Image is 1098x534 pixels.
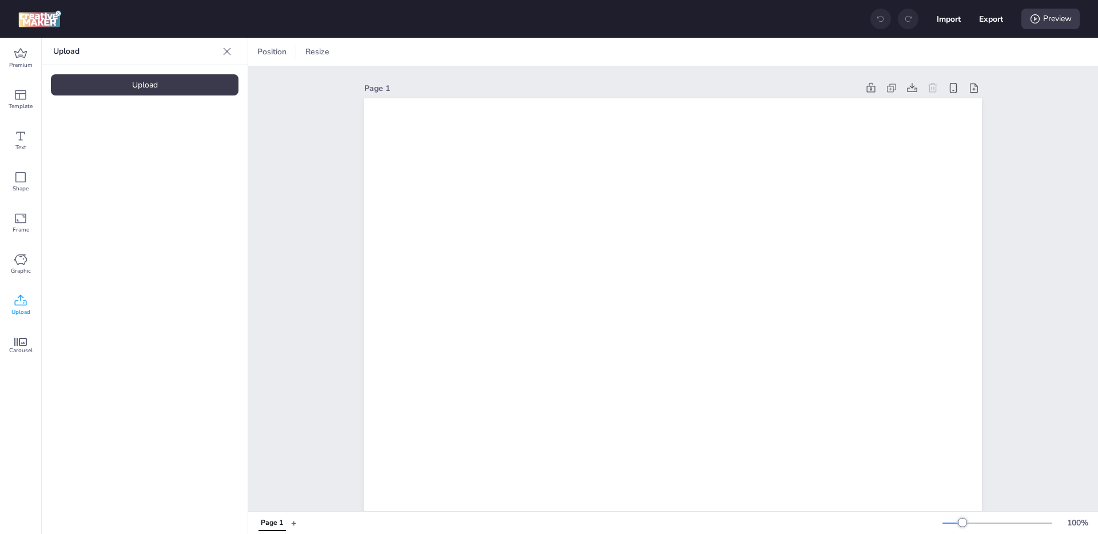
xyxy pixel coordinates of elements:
[18,10,61,27] img: logo Creative Maker
[51,74,238,95] div: Upload
[9,346,33,355] span: Carousel
[291,513,297,533] button: +
[1064,517,1091,529] div: 100 %
[255,46,289,58] span: Position
[303,46,332,58] span: Resize
[11,308,30,317] span: Upload
[15,143,26,152] span: Text
[261,518,283,528] div: Page 1
[937,7,961,31] button: Import
[253,513,291,533] div: Tabs
[1021,9,1080,29] div: Preview
[13,184,29,193] span: Shape
[13,225,29,234] span: Frame
[11,266,31,276] span: Graphic
[364,82,858,94] div: Page 1
[9,102,33,111] span: Template
[979,7,1003,31] button: Export
[53,38,218,65] p: Upload
[9,61,33,70] span: Premium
